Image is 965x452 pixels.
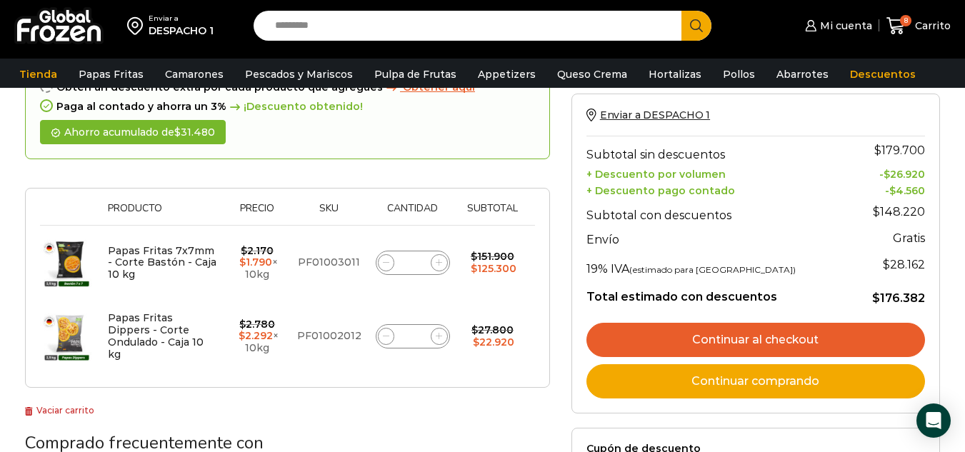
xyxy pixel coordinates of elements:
[586,181,849,197] th: + Descuento pago contado
[883,258,890,271] span: $
[884,168,890,181] span: $
[457,203,528,225] th: Subtotal
[629,264,796,275] small: (estimado para [GEOGRAPHIC_DATA])
[471,323,514,336] bdi: 27.800
[367,61,464,88] a: Pulpa de Frutas
[225,226,290,300] td: × 10kg
[893,231,925,245] strong: Gratis
[889,184,896,197] span: $
[900,15,911,26] span: 8
[874,144,881,157] span: $
[40,81,535,94] div: Obtén un descuento extra por cada producto que agregues
[290,299,369,373] td: PF01002012
[886,9,951,43] a: 8 Carrito
[916,403,951,438] div: Open Intercom Messenger
[127,14,149,38] img: address-field-icon.svg
[873,205,925,219] bdi: 148.220
[403,253,423,273] input: Product quantity
[471,250,514,263] bdi: 151.900
[12,61,64,88] a: Tienda
[239,329,273,342] bdi: 2.292
[849,165,925,181] td: -
[174,126,215,139] bdi: 31.480
[872,291,925,305] bdi: 176.382
[586,226,849,251] th: Envío
[40,120,226,145] div: Ahorro acumulado de
[884,168,925,181] bdi: 26.920
[586,251,849,279] th: 19% IVA
[586,364,925,398] a: Continuar comprando
[816,19,872,33] span: Mi cuenta
[174,126,181,139] span: $
[239,318,246,331] span: $
[225,299,290,373] td: × 10kg
[883,258,925,271] span: 28.162
[681,11,711,41] button: Search button
[239,256,246,268] span: $
[40,101,535,113] div: Paga al contado y ahorra un 3%
[471,250,477,263] span: $
[101,203,225,225] th: Producto
[471,61,543,88] a: Appetizers
[600,109,710,121] span: Enviar a DESPACHO 1
[889,184,925,197] bdi: 4.560
[403,326,423,346] input: Product quantity
[290,203,369,225] th: Sku
[586,136,849,164] th: Subtotal sin descuentos
[872,291,880,305] span: $
[716,61,762,88] a: Pollos
[641,61,709,88] a: Hortalizas
[586,109,710,121] a: Enviar a DESPACHO 1
[874,144,925,157] bdi: 179.700
[471,323,478,336] span: $
[149,14,214,24] div: Enviar a
[849,181,925,197] td: -
[801,11,871,40] a: Mi cuenta
[586,323,925,357] a: Continuar al checkout
[843,61,923,88] a: Descuentos
[241,244,274,257] bdi: 2.170
[108,311,204,360] a: Papas Fritas Dippers - Corte Ondulado - Caja 10 kg
[158,61,231,88] a: Camarones
[108,244,216,281] a: Papas Fritas 7x7mm - Corte Bastón - Caja 10 kg
[241,244,247,257] span: $
[471,262,477,275] span: $
[25,405,94,416] a: Vaciar carrito
[383,81,475,94] a: Obtener aqui
[149,24,214,38] div: DESPACHO 1
[290,226,369,300] td: PF01003011
[225,203,290,225] th: Precio
[586,279,849,306] th: Total estimado con descuentos
[586,197,849,226] th: Subtotal con descuentos
[873,205,880,219] span: $
[71,61,151,88] a: Papas Fritas
[550,61,634,88] a: Queso Crema
[586,165,849,181] th: + Descuento por volumen
[369,203,457,225] th: Cantidad
[769,61,836,88] a: Abarrotes
[473,336,479,348] span: $
[911,19,951,33] span: Carrito
[471,262,516,275] bdi: 125.300
[239,256,272,268] bdi: 1.790
[238,61,360,88] a: Pescados y Mariscos
[239,318,275,331] bdi: 2.780
[226,101,363,113] span: ¡Descuento obtenido!
[239,329,245,342] span: $
[473,336,514,348] bdi: 22.920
